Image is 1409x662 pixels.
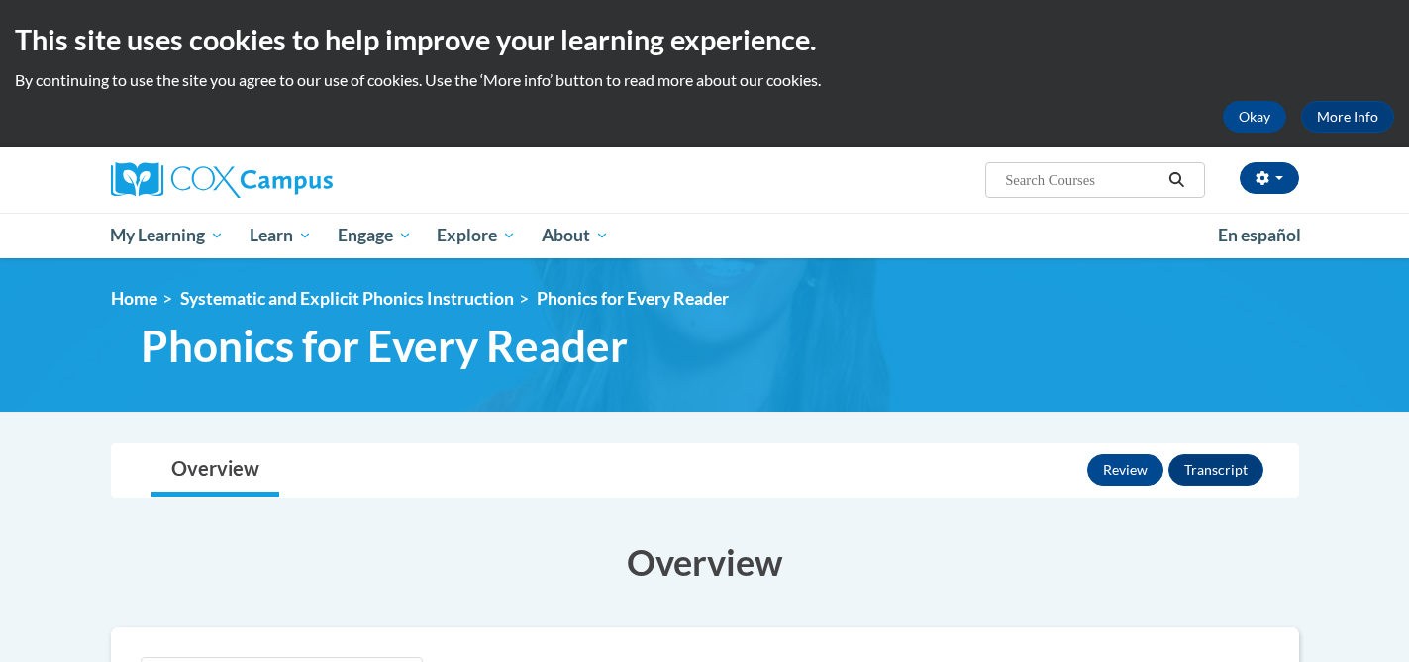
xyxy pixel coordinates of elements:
[537,288,729,309] span: Phonics for Every Reader
[110,224,224,247] span: My Learning
[542,224,609,247] span: About
[250,224,312,247] span: Learn
[1087,454,1163,486] button: Review
[111,537,1299,587] h3: Overview
[111,288,157,309] a: Home
[529,213,622,258] a: About
[180,288,514,309] a: Systematic and Explicit Phonics Instruction
[1205,215,1314,256] a: En español
[437,224,516,247] span: Explore
[81,213,1329,258] div: Main menu
[111,162,333,198] img: Cox Campus
[1240,162,1299,194] button: Account Settings
[1301,101,1394,133] a: More Info
[141,320,628,372] span: Phonics for Every Reader
[15,69,1394,91] p: By continuing to use the site you agree to our use of cookies. Use the ‘More info’ button to read...
[1168,454,1263,486] button: Transcript
[98,213,238,258] a: My Learning
[325,213,425,258] a: Engage
[1218,225,1301,245] span: En español
[1223,101,1286,133] button: Okay
[424,213,529,258] a: Explore
[1161,168,1191,192] button: Search
[111,162,487,198] a: Cox Campus
[15,20,1394,59] h2: This site uses cookies to help improve your learning experience.
[338,224,412,247] span: Engage
[151,444,279,497] a: Overview
[237,213,325,258] a: Learn
[1003,168,1161,192] input: Search Courses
